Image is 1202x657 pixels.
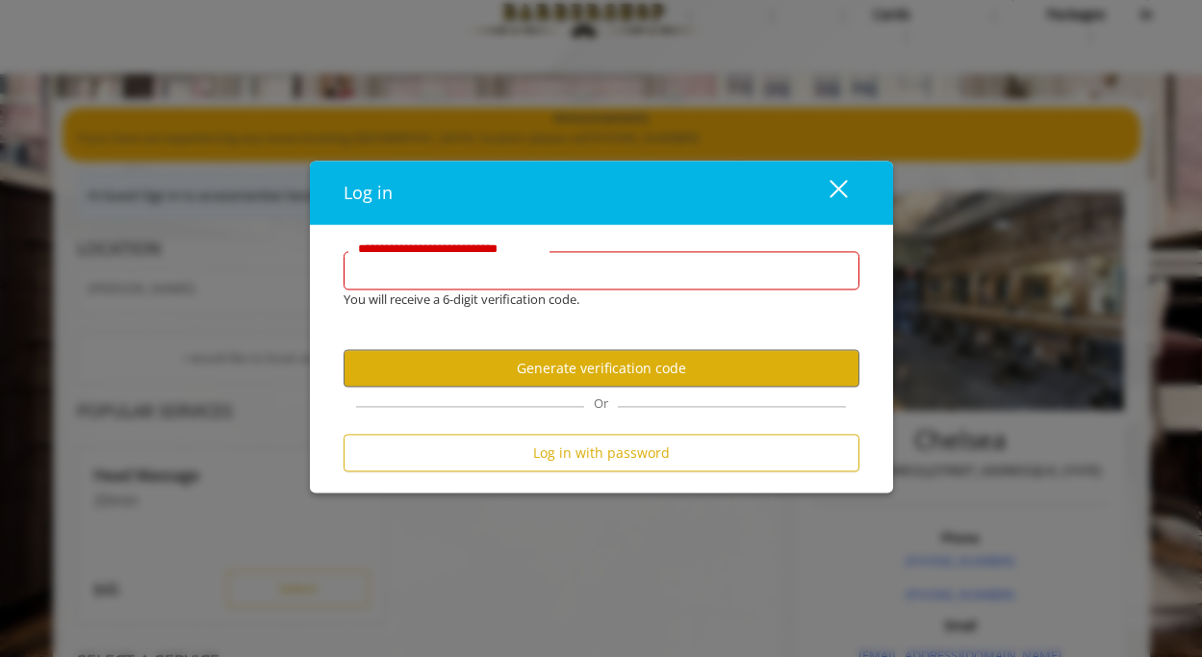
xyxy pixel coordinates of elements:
[794,173,859,213] button: close dialog
[344,435,859,472] button: Log in with password
[344,350,859,388] button: Generate verification code
[807,178,846,207] div: close dialog
[584,395,618,413] span: Or
[344,181,393,204] span: Log in
[329,290,845,310] div: You will receive a 6-digit verification code.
